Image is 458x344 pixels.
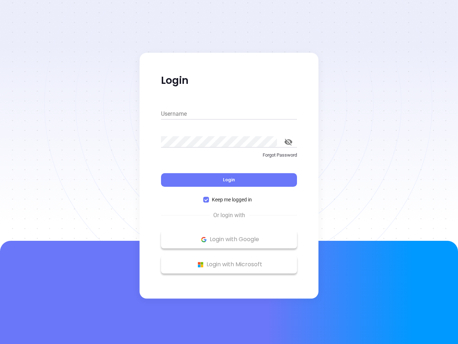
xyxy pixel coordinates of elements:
button: Microsoft Logo Login with Microsoft [161,255,297,273]
p: Login with Microsoft [165,259,293,270]
button: Google Logo Login with Google [161,230,297,248]
button: toggle password visibility [280,133,297,150]
a: Forgot Password [161,152,297,164]
span: Login [223,177,235,183]
p: Login [161,74,297,87]
p: Forgot Password [161,152,297,159]
p: Login with Google [165,234,293,245]
img: Microsoft Logo [196,260,205,269]
img: Google Logo [199,235,208,244]
span: Or login with [210,211,249,220]
button: Login [161,173,297,187]
span: Keep me logged in [209,196,255,204]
